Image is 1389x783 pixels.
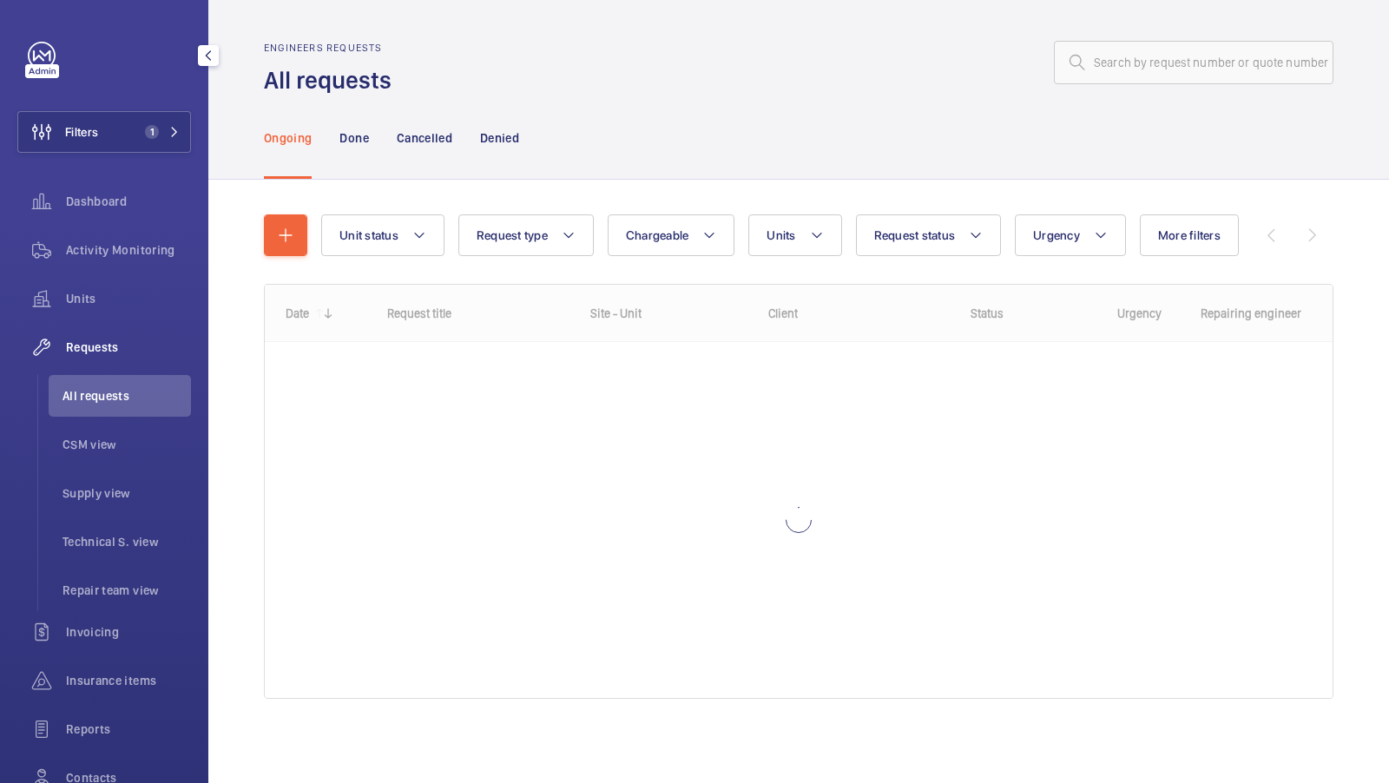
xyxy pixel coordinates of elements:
[264,42,402,54] h2: Engineers requests
[63,582,191,599] span: Repair team view
[626,228,689,242] span: Chargeable
[66,290,191,307] span: Units
[264,64,402,96] h1: All requests
[856,214,1002,256] button: Request status
[63,387,191,405] span: All requests
[480,129,519,147] p: Denied
[339,129,368,147] p: Done
[1054,41,1333,84] input: Search by request number or quote number
[66,339,191,356] span: Requests
[767,228,795,242] span: Units
[65,123,98,141] span: Filters
[1033,228,1080,242] span: Urgency
[66,241,191,259] span: Activity Monitoring
[66,720,191,738] span: Reports
[63,436,191,453] span: CSM view
[477,228,548,242] span: Request type
[748,214,841,256] button: Units
[1015,214,1126,256] button: Urgency
[264,129,312,147] p: Ongoing
[397,129,452,147] p: Cancelled
[1140,214,1239,256] button: More filters
[321,214,444,256] button: Unit status
[874,228,956,242] span: Request status
[339,228,398,242] span: Unit status
[458,214,594,256] button: Request type
[66,672,191,689] span: Insurance items
[145,125,159,139] span: 1
[1158,228,1221,242] span: More filters
[63,484,191,502] span: Supply view
[608,214,735,256] button: Chargeable
[63,533,191,550] span: Technical S. view
[66,193,191,210] span: Dashboard
[17,111,191,153] button: Filters1
[66,623,191,641] span: Invoicing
